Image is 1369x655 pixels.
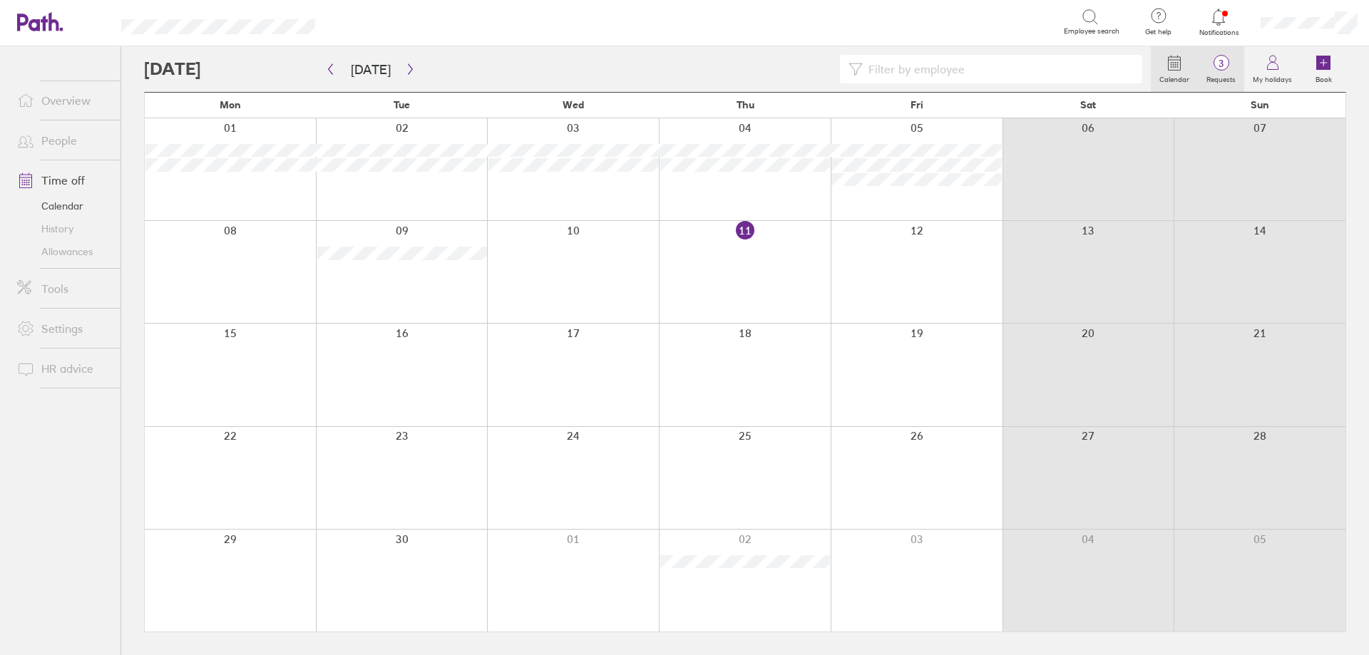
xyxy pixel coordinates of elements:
a: HR advice [6,354,121,383]
a: Notifications [1196,7,1242,37]
span: Get help [1135,28,1181,36]
span: Sat [1080,99,1096,110]
a: 3Requests [1198,46,1244,92]
span: Tue [394,99,410,110]
span: Mon [220,99,241,110]
span: Fri [911,99,923,110]
span: Employee search [1064,27,1119,36]
a: Time off [6,166,121,195]
span: Notifications [1196,29,1242,37]
span: 3 [1198,58,1244,69]
label: Requests [1198,71,1244,84]
span: Wed [563,99,584,110]
a: Book [1301,46,1346,92]
a: Calendar [1151,46,1198,92]
button: [DATE] [339,58,402,81]
input: Filter by employee [863,56,1134,83]
a: Allowances [6,240,121,263]
a: Calendar [6,195,121,217]
div: Search [354,15,390,28]
a: My holidays [1244,46,1301,92]
span: Sun [1251,99,1269,110]
span: Thu [737,99,754,110]
a: People [6,126,121,155]
a: Tools [6,274,121,303]
label: Book [1307,71,1340,84]
a: Overview [6,86,121,115]
label: Calendar [1151,71,1198,84]
a: Settings [6,314,121,343]
a: History [6,217,121,240]
label: My holidays [1244,71,1301,84]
